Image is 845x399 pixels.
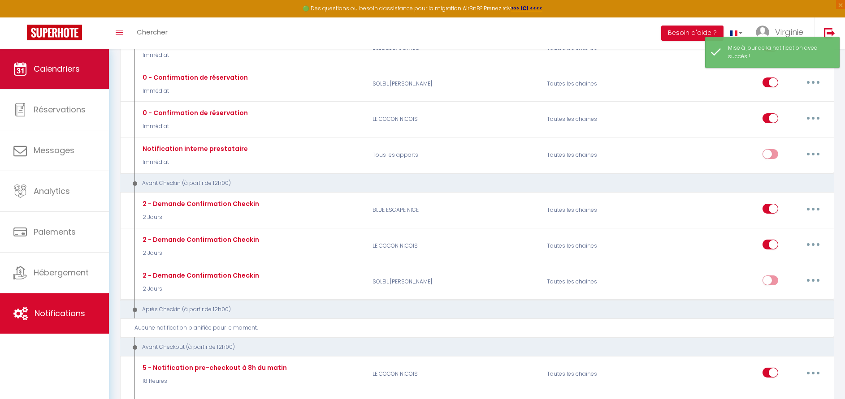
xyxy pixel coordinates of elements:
[140,377,287,386] p: 18 Heures
[541,233,657,259] div: Toutes les chaines
[140,270,259,280] div: 2 - Demande Confirmation Checkin
[140,122,248,131] p: Immédiat
[661,26,724,41] button: Besoin d'aide ?
[140,51,248,60] p: Immédiat
[140,73,248,82] div: 0 - Confirmation de réservation
[134,324,826,332] div: Aucune notification planifiée pour le moment.
[128,343,812,352] div: Avant Checkout (à partir de 12h00)
[367,269,541,295] p: SOLEIL [PERSON_NAME]
[34,226,76,237] span: Paiements
[367,233,541,259] p: LE COCON NICOIS
[34,104,86,115] span: Réservations
[140,199,259,209] div: 2 - Demande Confirmation Checkin
[541,107,657,133] div: Toutes les chaines
[140,249,259,257] p: 2 Jours
[367,142,541,168] p: Tous les apparts
[824,27,835,39] img: logout
[130,17,174,49] a: Chercher
[775,26,803,38] span: Virginie
[35,308,85,319] span: Notifications
[140,285,259,293] p: 2 Jours
[27,25,82,40] img: Super Booking
[34,63,80,74] span: Calendriers
[367,107,541,133] p: LE COCON NICOIS
[137,27,168,37] span: Chercher
[128,179,812,188] div: Avant Checkin (à partir de 12h00)
[140,213,259,222] p: 2 Jours
[34,267,89,278] span: Hébergement
[140,87,248,95] p: Immédiat
[367,71,541,97] p: SOLEIL [PERSON_NAME]
[541,197,657,223] div: Toutes les chaines
[34,185,70,197] span: Analytics
[34,145,74,156] span: Messages
[749,17,815,49] a: ... Virginie
[756,26,769,39] img: ...
[541,361,657,387] div: Toutes les chaines
[140,363,287,373] div: 5 - Notification pre-checkout à 8h du matin
[128,305,812,314] div: Après Checkin (à partir de 12h00)
[728,44,830,61] div: Mise à jour de la notification avec succès !
[140,235,259,245] div: 2 - Demande Confirmation Checkin
[367,361,541,387] p: LE COCON NICOIS
[541,142,657,168] div: Toutes les chaines
[140,158,248,167] p: Immédiat
[541,71,657,97] div: Toutes les chaines
[541,269,657,295] div: Toutes les chaines
[511,4,542,12] a: >>> ICI <<<<
[140,108,248,118] div: 0 - Confirmation de réservation
[367,197,541,223] p: BLUE ESCAPE NICE
[140,144,248,154] div: Notification interne prestataire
